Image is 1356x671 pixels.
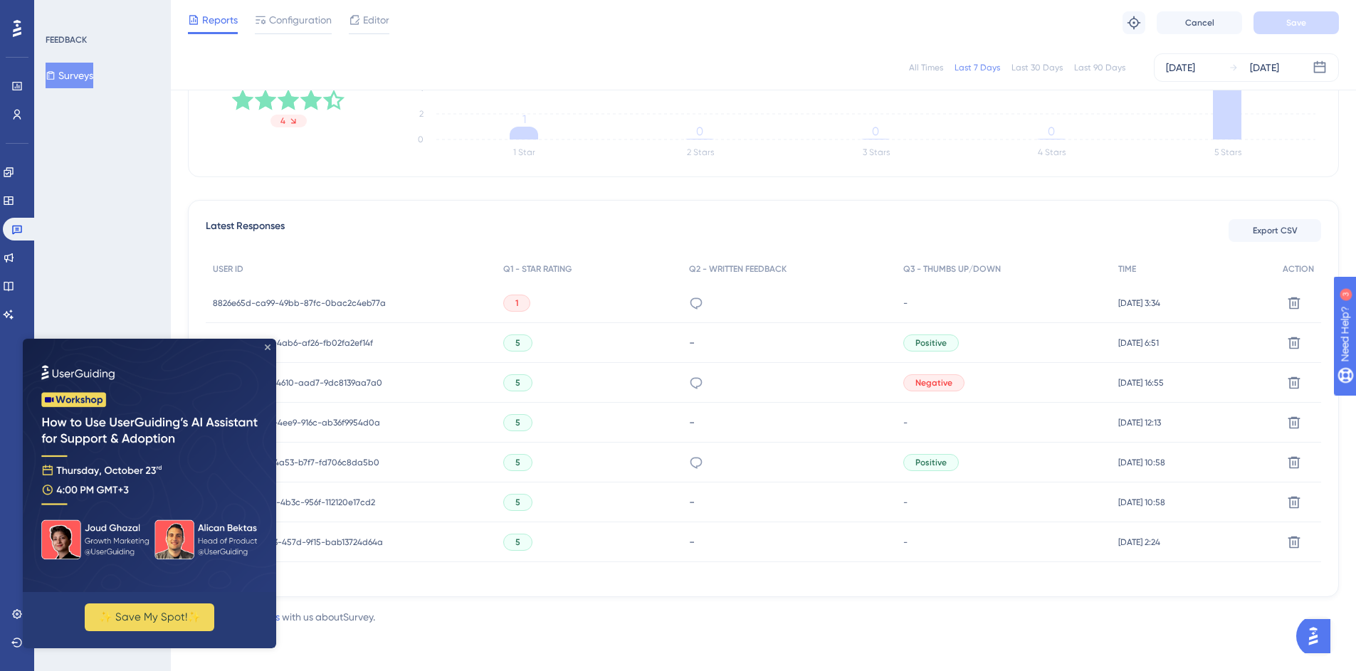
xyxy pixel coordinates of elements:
button: ✨ Save My Spot!✨ [62,265,191,292]
span: Q2 - WRITTEN FEEDBACK [689,263,787,275]
tspan: 4 [419,83,424,93]
span: [DATE] 6:51 [1118,337,1159,349]
span: 4 [280,115,285,127]
span: Positive [915,457,947,468]
span: - [903,497,908,508]
div: - [689,416,890,429]
span: Reports [202,11,238,28]
span: TIME [1118,263,1136,275]
div: All Times [909,62,943,73]
span: 1 [515,297,518,309]
span: 5 [515,337,520,349]
span: 2ac9dbf3-6386-4ab6-af26-fb02fa2ef14f [213,337,373,349]
div: Close Preview [242,6,248,11]
button: Save [1253,11,1339,34]
span: Cancel [1185,17,1214,28]
div: [DATE] [1166,59,1195,76]
text: 3 Stars [863,147,890,157]
div: Last 30 Days [1011,62,1063,73]
div: Last 7 Days [955,62,1000,73]
tspan: 0 [696,125,703,138]
span: 5 [515,457,520,468]
span: - [903,297,908,309]
span: [DATE] 16:55 [1118,377,1164,389]
div: 3 [99,7,103,19]
span: Latest Responses [206,218,285,243]
span: [DATE] 10:58 [1118,497,1165,508]
span: Negative [915,377,952,389]
iframe: UserGuiding AI Assistant Launcher [1296,615,1339,657]
div: - [689,535,890,549]
div: - [689,495,890,509]
span: Export CSV [1253,225,1298,236]
tspan: 0 [1048,125,1055,138]
span: be498dd6-8d53-457d-9f15-bab13724d64a [213,537,383,548]
tspan: 1 [522,112,526,126]
button: Cancel [1157,11,1242,34]
text: 2 Stars [687,147,714,157]
span: - [903,537,908,548]
span: - [903,417,908,428]
span: edce3865-9399-4ee9-916c-ab36f9954d0a [213,417,380,428]
div: with us about Survey . [188,608,375,625]
span: [DATE] 12:13 [1118,417,1161,428]
span: 5 [515,537,520,548]
span: Positive [915,337,947,349]
span: 5 [515,377,520,389]
span: Configuration [269,11,332,28]
text: 4 Stars [1038,147,1066,157]
span: 6d466d23-0913-4610-aad7-9dc8139aa7a0 [213,377,382,389]
text: 1 Star [513,147,535,157]
tspan: 0 [418,134,424,144]
span: 8826e65d-ca99-49bb-87fc-0bac2c4eb77a [213,297,386,309]
span: Q1 - STAR RATING [503,263,572,275]
span: Editor [363,11,389,28]
button: Surveys [46,63,93,88]
span: 5 [515,497,520,508]
span: [DATE] 2:24 [1118,537,1160,548]
span: 5 [515,417,520,428]
tspan: 0 [872,125,879,138]
text: 5 Stars [1214,147,1241,157]
span: Q3 - THUMBS UP/DOWN [903,263,1001,275]
tspan: 2 [419,109,424,119]
span: cadaf1e0-c8a5-4b3c-956f-112120e17cd2 [213,497,375,508]
span: Need Help? [33,4,89,21]
span: USER ID [213,263,243,275]
span: [DATE] 10:58 [1118,457,1165,468]
div: Last 90 Days [1074,62,1125,73]
button: Export CSV [1229,219,1321,242]
span: Save [1286,17,1306,28]
div: FEEDBACK [46,34,87,46]
div: [DATE] [1250,59,1279,76]
div: - [689,336,890,349]
span: 29154964-c12d-4a53-b7f7-fd706c8da5b0 [213,457,379,468]
span: ACTION [1283,263,1314,275]
span: [DATE] 3:34 [1118,297,1160,309]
